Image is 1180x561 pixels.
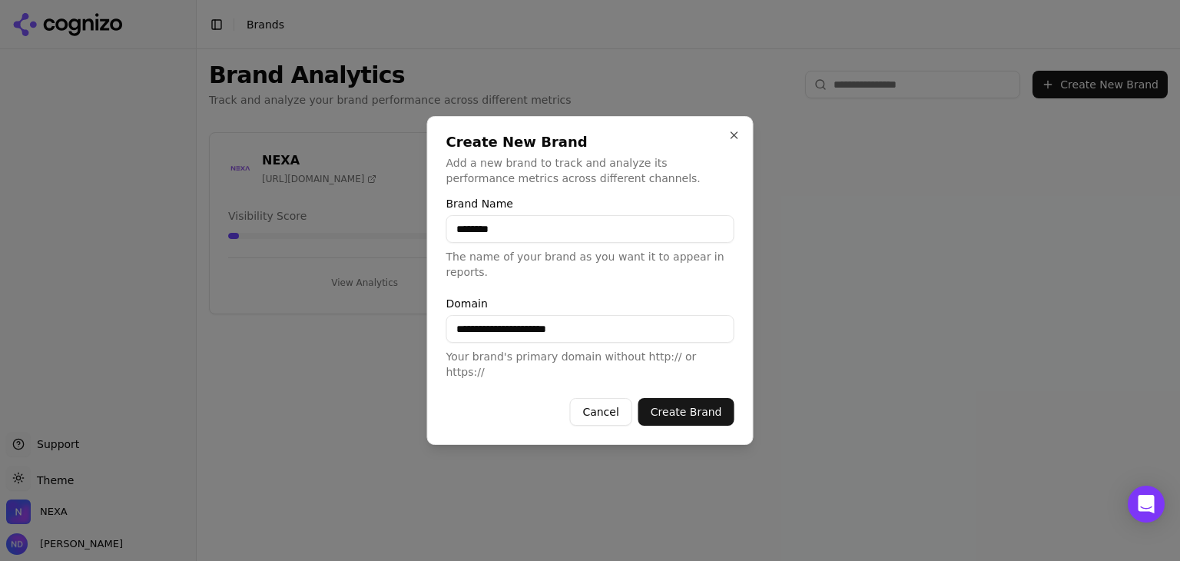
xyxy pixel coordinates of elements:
label: Brand Name [446,198,734,209]
p: The name of your brand as you want it to appear in reports. [446,249,734,280]
p: Add a new brand to track and analyze its performance metrics across different channels. [446,155,734,186]
p: Your brand's primary domain without http:// or https:// [446,349,734,380]
label: Domain [446,298,734,309]
button: Create Brand [638,398,734,426]
h2: Create New Brand [446,135,734,149]
button: Cancel [569,398,631,426]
